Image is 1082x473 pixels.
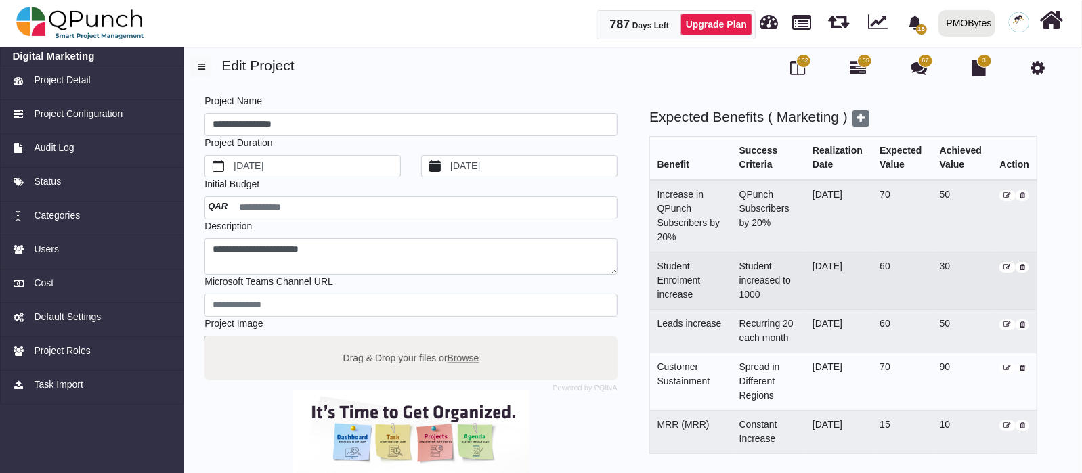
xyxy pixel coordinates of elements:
span: Status [34,175,61,189]
span: Categories [34,208,80,223]
img: avatar [1009,12,1029,32]
label: Microsoft Teams Channel URL [204,275,333,289]
td: 30 [932,252,992,309]
span: Add benefits [852,110,869,127]
div: Dynamic Report [861,1,900,45]
a: Digital Marketing [13,50,172,62]
i: Punch Discussion [911,60,928,76]
div: Achieved Value [940,143,985,172]
td: 50 [932,180,992,252]
span: 152 [798,56,808,66]
a: avatar [1001,1,1037,44]
span: 787 [610,18,630,31]
i: Gantt [850,60,867,76]
label: Initial Budget [204,177,259,192]
span: 18 [916,24,927,35]
td: Student Enrolment increase [650,252,733,309]
svg: calendar fill [429,160,441,173]
label: Description [204,219,252,233]
div: Expected Value [880,143,925,172]
span: Iteration [828,7,849,29]
td: Recurring 20 each month [732,309,805,353]
td: [DATE] [806,410,873,453]
span: Projects [793,9,812,30]
td: 15 [873,410,932,453]
i: Home [1040,7,1064,33]
label: [DATE] [448,156,617,177]
h4: Expected Benefits ( Marketing ) [649,108,1037,127]
td: MRR (MRR) [650,410,733,453]
td: [DATE] [806,180,873,252]
span: Project Detail [34,73,90,87]
button: calendar [205,156,232,177]
td: Student increased to 1000 [732,252,805,309]
i: Board [791,60,806,76]
span: 67 [922,56,929,66]
td: Spread in Different Regions [732,353,805,410]
button: calendar fill [422,156,448,177]
div: Benefit [657,158,725,172]
span: Task Import [34,378,83,392]
h4: Edit Project [190,57,1072,74]
label: [DATE] [232,156,400,177]
span: Project Roles [34,344,90,358]
a: 155 [850,65,867,76]
div: Notification [903,10,927,35]
img: qpunch-sp.fa6292f.png [16,3,144,43]
td: Increase in QPunch Subscribers by 20% [650,180,733,252]
div: Action [999,158,1029,172]
td: Constant Increase [732,410,805,453]
span: Default Settings [34,310,101,324]
span: Cost [34,276,53,290]
td: [DATE] [806,309,873,353]
svg: calendar [213,160,225,173]
span: 155 [859,56,869,66]
td: Leads increase [650,309,733,353]
td: [DATE] [806,252,873,309]
svg: bell fill [908,16,922,30]
label: Project Image [204,317,263,331]
div: Realization Date [813,143,865,172]
span: Aamir Pmobytes [1009,12,1029,32]
span: Project Configuration [34,107,123,121]
label: Drag & Drop your files or [339,346,484,369]
td: 60 [873,309,932,353]
td: QPunch Subscribers by 20% [732,180,805,252]
a: Powered by PQINA [553,385,618,391]
i: Document Library [972,60,987,76]
td: 60 [873,252,932,309]
a: bell fill18 [900,1,933,43]
span: Days Left [632,21,669,30]
label: Project Duration [204,136,272,150]
td: 70 [873,180,932,252]
td: 50 [932,309,992,353]
td: 10 [932,410,992,453]
span: Audit Log [34,141,74,155]
td: [DATE] [806,353,873,410]
a: PMOBytes [932,1,1001,45]
div: PMOBytes [947,12,992,35]
span: Dashboard [760,8,779,28]
div: Success Criteria [739,143,798,172]
a: Upgrade Plan [680,14,752,35]
td: 70 [873,353,932,410]
td: Customer Sustainment [650,353,733,410]
td: 90 [932,353,992,410]
span: 3 [982,56,986,66]
label: Project Name [204,94,262,108]
span: Users [34,242,59,256]
span: Browse [448,352,479,363]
